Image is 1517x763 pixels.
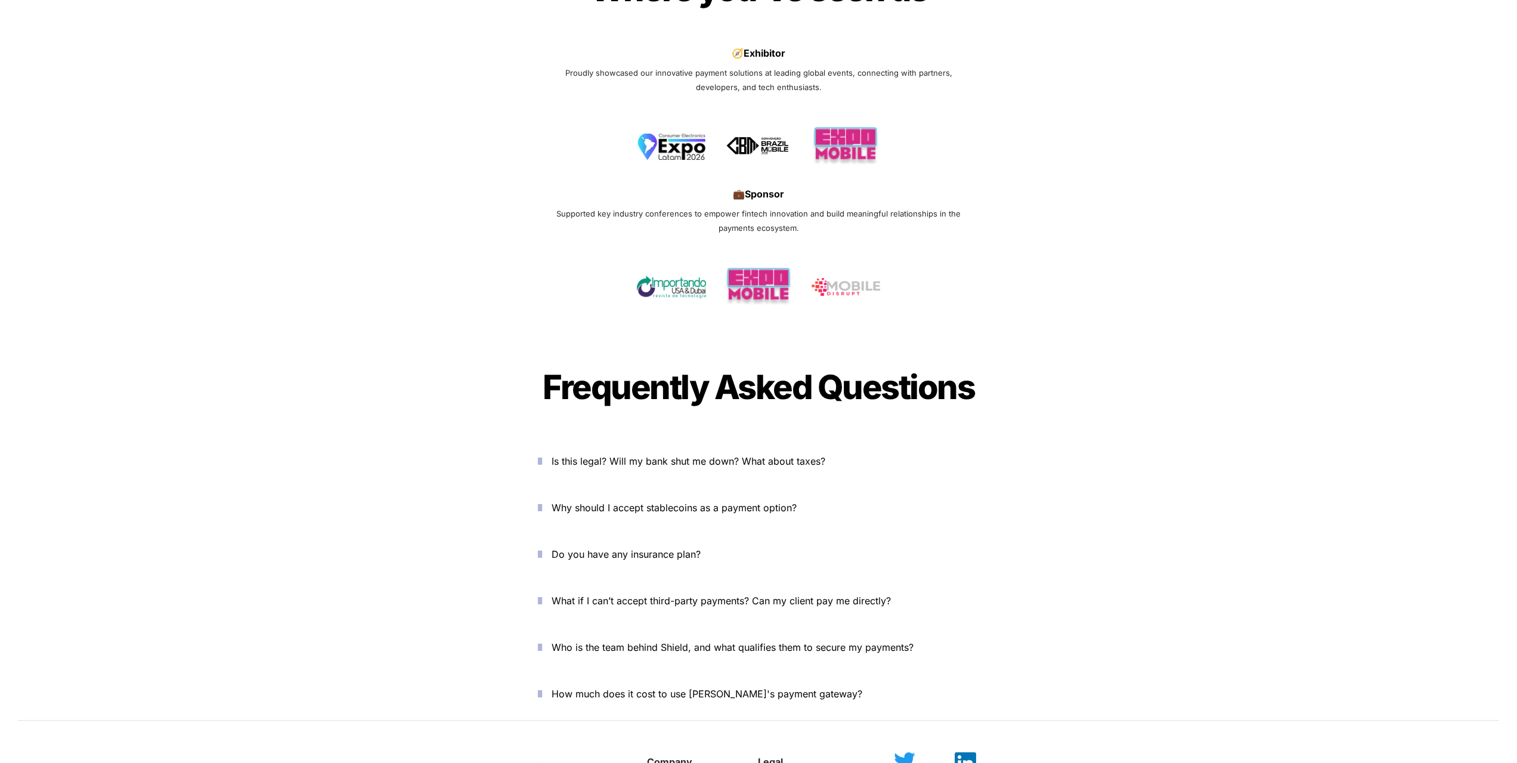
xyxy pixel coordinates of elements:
span: 🧭 [732,47,744,59]
span: Who is the team behind Shield, and what qualifies them to secure my payments? [552,641,914,653]
span: Join 1000+ happy startups that use Cardy [643,23,875,38]
strong: Sponsor [745,188,784,200]
span: Is this legal? Will my bank shut me down? What about taxes? [552,455,825,467]
span: How much does it cost to use [PERSON_NAME]'s payment gateway? [552,688,862,700]
button: What if I can’t accept third-party payments? Can my client pay me directly? [520,582,997,619]
button: How much does it cost to use [PERSON_NAME]'s payment gateway? [520,675,997,712]
span: Do you have any insurance plan? [552,548,701,560]
span: What if I can’t accept third-party payments? Can my client pay me directly? [552,595,891,607]
span: Frequently Asked Questions [543,367,974,407]
button: Do you have any insurance plan? [520,536,997,573]
span: 💼 [733,188,745,200]
button: Why should I accept stablecoins as a payment option? [520,489,997,526]
span: Why should I accept stablecoins as a payment option? [552,502,797,514]
button: Is this legal? Will my bank shut me down? What about taxes? [520,443,997,480]
span: Proudly showcased our innovative payment solutions at leading global events, connecting with part... [565,68,955,92]
button: Who is the team behind Shield, and what qualifies them to secure my payments? [520,629,997,666]
strong: Exhibitor [744,47,785,59]
span: Supported key industry conferences to empower fintech innovation and build meaningful relationshi... [556,209,963,233]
